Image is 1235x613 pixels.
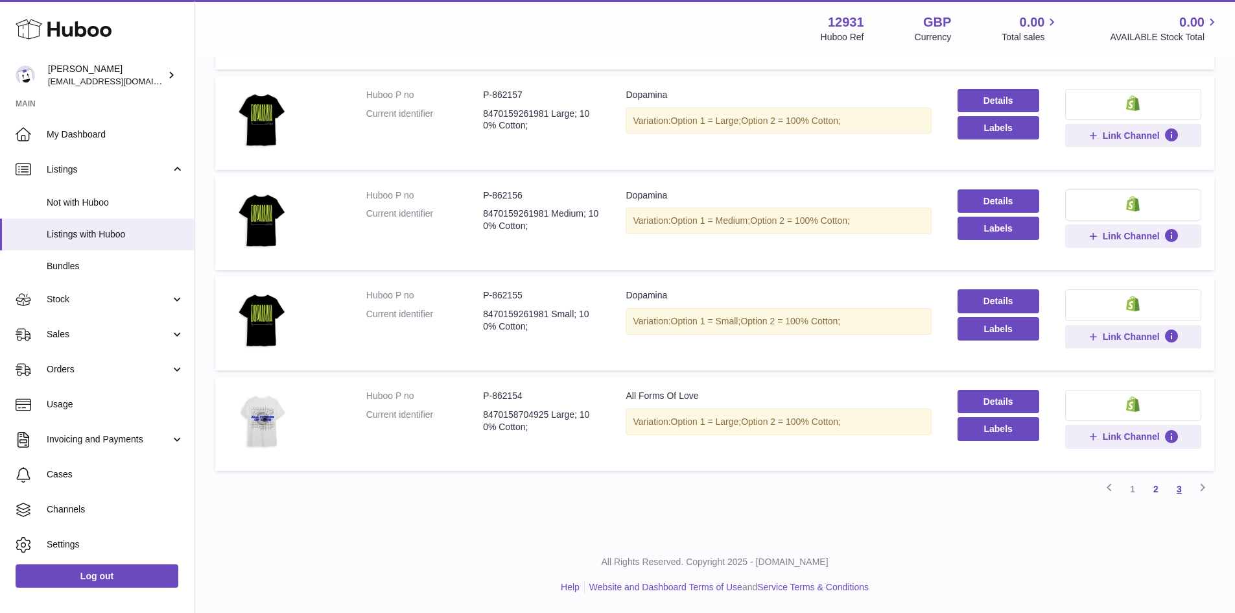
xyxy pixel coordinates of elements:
[1110,31,1219,43] span: AVAILABLE Stock Total
[1110,14,1219,43] a: 0.00 AVAILABLE Stock Total
[366,208,483,232] dt: Current identifier
[757,582,869,592] a: Service Terms & Conditions
[923,14,951,31] strong: GBP
[750,215,850,226] span: Option 2 = 100% Cotton;
[366,289,483,302] dt: Huboo P no
[228,289,293,354] img: Dopamina
[47,433,171,446] span: Invoicing and Payments
[671,215,751,226] span: Option 1 = Medium;
[1002,14,1059,43] a: 0.00 Total sales
[47,328,171,341] span: Sales
[740,316,840,326] span: Option 2 = 100% Cotton;
[366,89,483,101] dt: Huboo P no
[958,116,1039,139] button: Labels
[47,197,184,209] span: Not with Huboo
[483,289,600,302] dd: P-862155
[366,108,483,132] dt: Current identifier
[1126,95,1140,111] img: shopify-small.png
[47,128,184,141] span: My Dashboard
[1103,230,1160,242] span: Link Channel
[47,503,184,516] span: Channels
[1168,477,1191,501] a: 3
[1126,196,1140,211] img: shopify-small.png
[561,582,580,592] a: Help
[626,89,931,101] div: Dopamina
[483,390,600,402] dd: P-862154
[47,228,184,241] span: Listings with Huboo
[205,556,1225,568] p: All Rights Reserved. Copyright 2025 - [DOMAIN_NAME]
[958,189,1039,213] a: Details
[47,293,171,306] span: Stock
[16,564,178,588] a: Log out
[483,89,600,101] dd: P-862157
[366,308,483,333] dt: Current identifier
[828,14,864,31] strong: 12931
[958,417,1039,440] button: Labels
[585,581,869,594] li: and
[16,66,35,85] img: internalAdmin-12931@internal.huboo.com
[1103,130,1160,141] span: Link Channel
[1126,296,1140,311] img: shopify-small.png
[47,398,184,411] span: Usage
[958,317,1039,341] button: Labels
[626,189,931,202] div: Dopamina
[626,289,931,302] div: Dopamina
[483,208,600,232] dd: 8470159261981 Medium; 100% Cotton;
[741,416,841,427] span: Option 2 = 100% Cotton;
[626,108,931,134] div: Variation:
[483,108,600,132] dd: 8470159261981 Large; 100% Cotton;
[366,189,483,202] dt: Huboo P no
[1020,14,1045,31] span: 0.00
[958,289,1039,313] a: Details
[1144,477,1168,501] a: 2
[1121,477,1144,501] a: 1
[671,416,742,427] span: Option 1 = Large;
[483,189,600,202] dd: P-862156
[1002,31,1059,43] span: Total sales
[626,390,931,402] div: All Forms Of Love
[626,409,931,435] div: Variation:
[671,115,742,126] span: Option 1 = Large;
[47,260,184,272] span: Bundles
[1065,425,1201,448] button: Link Channel
[366,390,483,402] dt: Huboo P no
[958,217,1039,240] button: Labels
[626,308,931,335] div: Variation:
[47,363,171,376] span: Orders
[1065,325,1201,348] button: Link Channel
[1126,396,1140,412] img: shopify-small.png
[228,89,293,154] img: Dopamina
[48,63,165,88] div: [PERSON_NAME]
[1065,124,1201,147] button: Link Channel
[47,468,184,481] span: Cases
[958,390,1039,413] a: Details
[741,115,841,126] span: Option 2 = 100% Cotton;
[47,163,171,176] span: Listings
[626,208,931,234] div: Variation:
[1065,224,1201,248] button: Link Channel
[671,316,741,326] span: Option 1 = Small;
[366,409,483,433] dt: Current identifier
[915,31,952,43] div: Currency
[483,409,600,433] dd: 8470158704925 Large; 100% Cotton;
[228,189,293,254] img: Dopamina
[1103,431,1160,442] span: Link Channel
[589,582,742,592] a: Website and Dashboard Terms of Use
[1179,14,1205,31] span: 0.00
[483,308,600,333] dd: 8470159261981 Small; 100% Cotton;
[821,31,864,43] div: Huboo Ref
[47,538,184,551] span: Settings
[1103,331,1160,343] span: Link Channel
[228,390,293,455] img: All Forms Of Love
[958,89,1039,112] a: Details
[48,76,191,86] span: [EMAIL_ADDRESS][DOMAIN_NAME]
